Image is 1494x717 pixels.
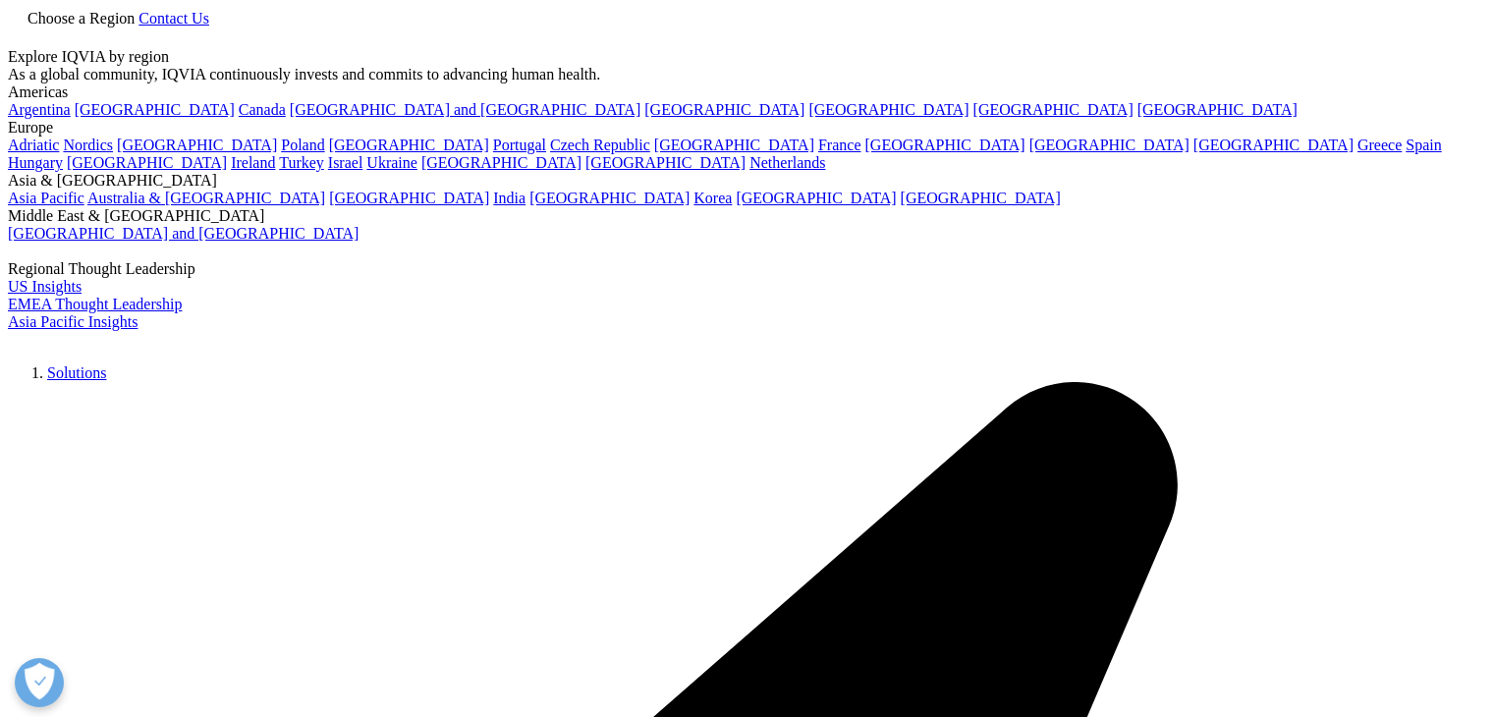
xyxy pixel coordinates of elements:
a: Greece [1357,137,1402,153]
a: Argentina [8,101,71,118]
a: [GEOGRAPHIC_DATA] [585,154,746,171]
a: India [493,190,526,206]
button: Open Preferences [15,658,64,707]
a: Asia Pacific [8,190,84,206]
a: Australia & [GEOGRAPHIC_DATA] [87,190,325,206]
a: [GEOGRAPHIC_DATA] [654,137,814,153]
div: Middle East & [GEOGRAPHIC_DATA] [8,207,1486,225]
a: [GEOGRAPHIC_DATA] [1137,101,1298,118]
a: Contact Us [138,10,209,27]
a: Israel [328,154,363,171]
a: US Insights [8,278,82,295]
a: [GEOGRAPHIC_DATA] [644,101,804,118]
a: Portugal [493,137,546,153]
a: [GEOGRAPHIC_DATA] [973,101,1134,118]
a: Ireland [231,154,275,171]
a: [GEOGRAPHIC_DATA] [865,137,1025,153]
a: [GEOGRAPHIC_DATA] [329,190,489,206]
div: Europe [8,119,1486,137]
a: [GEOGRAPHIC_DATA] [736,190,896,206]
a: Spain [1406,137,1441,153]
a: [GEOGRAPHIC_DATA] [808,101,968,118]
a: Solutions [47,364,106,381]
a: EMEA Thought Leadership [8,296,182,312]
a: Korea [693,190,732,206]
a: [GEOGRAPHIC_DATA] [1029,137,1190,153]
a: [GEOGRAPHIC_DATA] [529,190,690,206]
a: Hungary [8,154,63,171]
a: France [818,137,861,153]
a: Turkey [279,154,324,171]
a: [GEOGRAPHIC_DATA] [1193,137,1354,153]
a: Canada [239,101,286,118]
div: Regional Thought Leadership [8,260,1486,278]
a: Ukraine [366,154,417,171]
a: [GEOGRAPHIC_DATA] [901,190,1061,206]
a: [GEOGRAPHIC_DATA] [67,154,227,171]
a: [GEOGRAPHIC_DATA] and [GEOGRAPHIC_DATA] [290,101,640,118]
a: Poland [281,137,324,153]
a: [GEOGRAPHIC_DATA] and [GEOGRAPHIC_DATA] [8,225,359,242]
a: [GEOGRAPHIC_DATA] [329,137,489,153]
a: Nordics [63,137,113,153]
a: [GEOGRAPHIC_DATA] [117,137,277,153]
div: As a global community, IQVIA continuously invests and commits to advancing human health. [8,66,1486,83]
a: Czech Republic [550,137,650,153]
a: Netherlands [749,154,825,171]
div: Americas [8,83,1486,101]
span: Choose a Region [28,10,135,27]
a: [GEOGRAPHIC_DATA] [421,154,581,171]
a: [GEOGRAPHIC_DATA] [75,101,235,118]
a: Asia Pacific Insights [8,313,138,330]
div: Explore IQVIA by region [8,48,1486,66]
div: Asia & [GEOGRAPHIC_DATA] [8,172,1486,190]
a: Adriatic [8,137,59,153]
